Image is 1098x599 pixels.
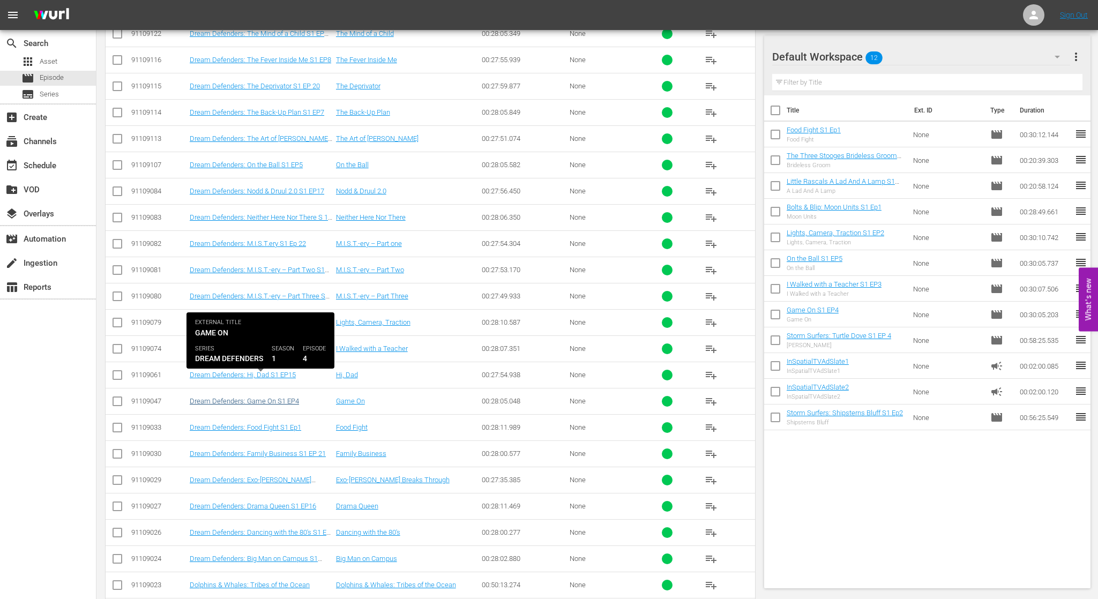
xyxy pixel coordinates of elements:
button: playlist_add [698,362,724,388]
div: I Walked with a Teacher [787,290,882,297]
td: 00:28:49.661 [1015,199,1074,224]
a: Dream Defenders: Family Business S1 EP 21 [190,450,326,458]
span: playlist_add [705,395,718,408]
span: Reports [5,281,18,294]
button: Open Feedback Widget [1079,268,1098,332]
a: Dream Defenders: The Fever Inside Me S1 EP8 [190,56,331,64]
span: Episode [21,72,34,85]
span: Episode [990,154,1003,167]
a: Sign Out [1060,11,1088,19]
div: 00:27:54.938 [482,371,566,379]
span: Episode [990,179,1003,192]
button: playlist_add [698,388,724,414]
td: None [909,327,986,353]
div: 00:27:51.074 [482,134,566,143]
a: Dream Defenders: Game On S1 EP4 [190,397,299,405]
div: 91109061 [131,371,186,379]
div: None [570,450,637,458]
div: 00:28:02.880 [482,555,566,563]
button: playlist_add [698,520,724,545]
div: Food Fight [787,136,841,143]
a: The Deprivator [336,82,380,90]
span: Asset [40,56,57,67]
span: Ad [990,360,1003,372]
span: Episode [990,411,1003,424]
span: reorder [1074,128,1087,140]
td: None [909,147,986,173]
div: None [570,502,637,510]
span: reorder [1074,153,1087,166]
a: Little Rascals A Lad And A Lamp S1 Ep1 [787,177,899,193]
a: Dream Defenders: Dancing with the 80's S1 Ep 24 [190,528,331,544]
span: Asset [21,55,34,68]
span: reorder [1074,282,1087,295]
td: None [909,353,986,379]
div: 00:27:53.170 [482,266,566,274]
div: 91109074 [131,345,186,353]
button: playlist_add [698,178,724,204]
div: 91109082 [131,239,186,248]
td: 00:58:25.535 [1015,327,1074,353]
a: Game On [336,397,365,405]
span: reorder [1074,333,1087,346]
span: Episode [40,72,64,83]
a: Dream Defenders: The Deprivator S1 EP 20 [190,82,320,90]
div: 91109030 [131,450,186,458]
div: None [570,29,637,38]
div: 00:28:05.849 [482,108,566,116]
a: Dream Defenders: M.I.S.T.-ery – Part Two S1 Ep 25 [190,266,329,282]
div: None [570,345,637,353]
a: Game On S1 EP4 [787,306,839,314]
div: A Lad And A Lamp [787,188,905,194]
div: 91109047 [131,397,186,405]
div: InSpatialTVAdSlate1 [787,368,849,375]
span: playlist_add [705,159,718,171]
td: None [909,173,986,199]
td: None [909,405,986,430]
a: Neither Here Nor There [336,213,406,221]
td: None [909,250,986,276]
span: playlist_add [705,290,718,303]
a: Family Business [336,450,386,458]
button: playlist_add [698,47,724,73]
td: 00:30:05.203 [1015,302,1074,327]
span: 12 [865,47,883,69]
td: 00:20:39.303 [1015,147,1074,173]
div: 91109083 [131,213,186,221]
span: reorder [1074,308,1087,320]
a: InSpatialTVAdSlate2 [787,383,849,391]
span: reorder [1074,410,1087,423]
span: playlist_add [705,80,718,93]
span: VOD [5,183,18,196]
span: menu [6,9,19,21]
div: None [570,555,637,563]
a: The Three Stooges Brideless Groom S1 Ep1 [787,152,901,168]
span: playlist_add [705,185,718,198]
div: None [570,82,637,90]
a: Storm Surfers: Shipsterns Bluff S1 Ep2 [787,409,903,417]
span: Search [5,37,18,50]
span: Channels [5,135,18,148]
a: InSpatialTVAdSlate1 [787,357,849,365]
button: playlist_add [698,205,724,230]
div: 91109113 [131,134,186,143]
td: 00:20:58.124 [1015,173,1074,199]
a: Drama Queen [336,502,378,510]
div: 91109115 [131,82,186,90]
div: Shipsterns Bluff [787,419,903,426]
div: 91109024 [131,555,186,563]
a: Dream Defenders: Lights, Camera, Traction S1 EP2 [190,318,332,334]
div: 91109026 [131,528,186,536]
a: Storm Surfers: Turtle Dove S1 EP 4 [787,332,891,340]
a: Dream Defenders: M.I.S.T.ery S1 Ep 22 [190,239,306,248]
td: None [909,199,986,224]
span: Episode [990,282,1003,295]
span: playlist_add [705,526,718,539]
button: playlist_add [698,336,724,362]
a: Big Man on Campus [336,555,397,563]
span: playlist_add [705,579,718,591]
div: 91109107 [131,161,186,169]
a: Dream Defenders: I Walked with a Teacher S1 EP3 [190,345,329,361]
span: Schedule [5,159,18,172]
span: Overlays [5,207,18,220]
